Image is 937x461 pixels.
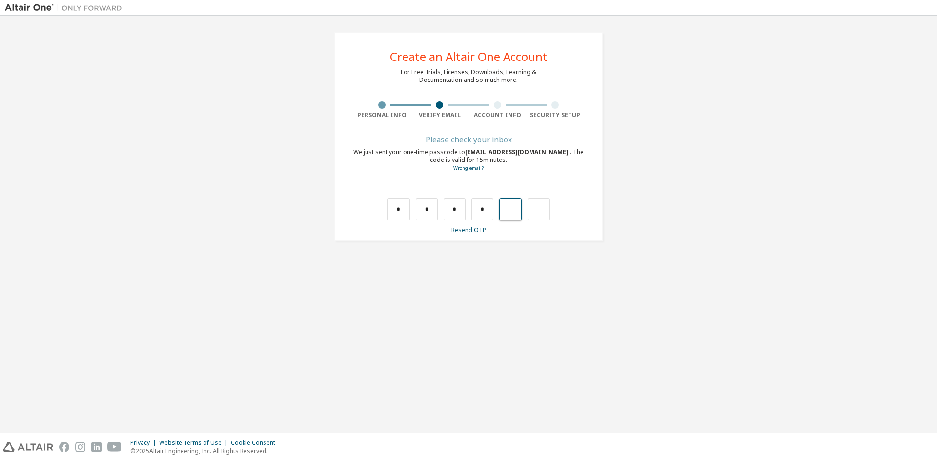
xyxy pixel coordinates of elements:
div: We just sent your one-time passcode to . The code is valid for 15 minutes. [353,148,584,172]
a: Resend OTP [451,226,486,234]
div: Please check your inbox [353,137,584,142]
img: Altair One [5,3,127,13]
img: facebook.svg [59,442,69,452]
img: instagram.svg [75,442,85,452]
div: Account Info [468,111,527,119]
div: Create an Altair One Account [390,51,548,62]
a: Go back to the registration form [453,165,484,171]
img: linkedin.svg [91,442,102,452]
div: Privacy [130,439,159,447]
p: © 2025 Altair Engineering, Inc. All Rights Reserved. [130,447,281,455]
div: Cookie Consent [231,439,281,447]
span: [EMAIL_ADDRESS][DOMAIN_NAME] [465,148,570,156]
img: youtube.svg [107,442,122,452]
div: Verify Email [411,111,469,119]
div: Website Terms of Use [159,439,231,447]
div: For Free Trials, Licenses, Downloads, Learning & Documentation and so much more. [401,68,536,84]
div: Security Setup [527,111,585,119]
img: altair_logo.svg [3,442,53,452]
div: Personal Info [353,111,411,119]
